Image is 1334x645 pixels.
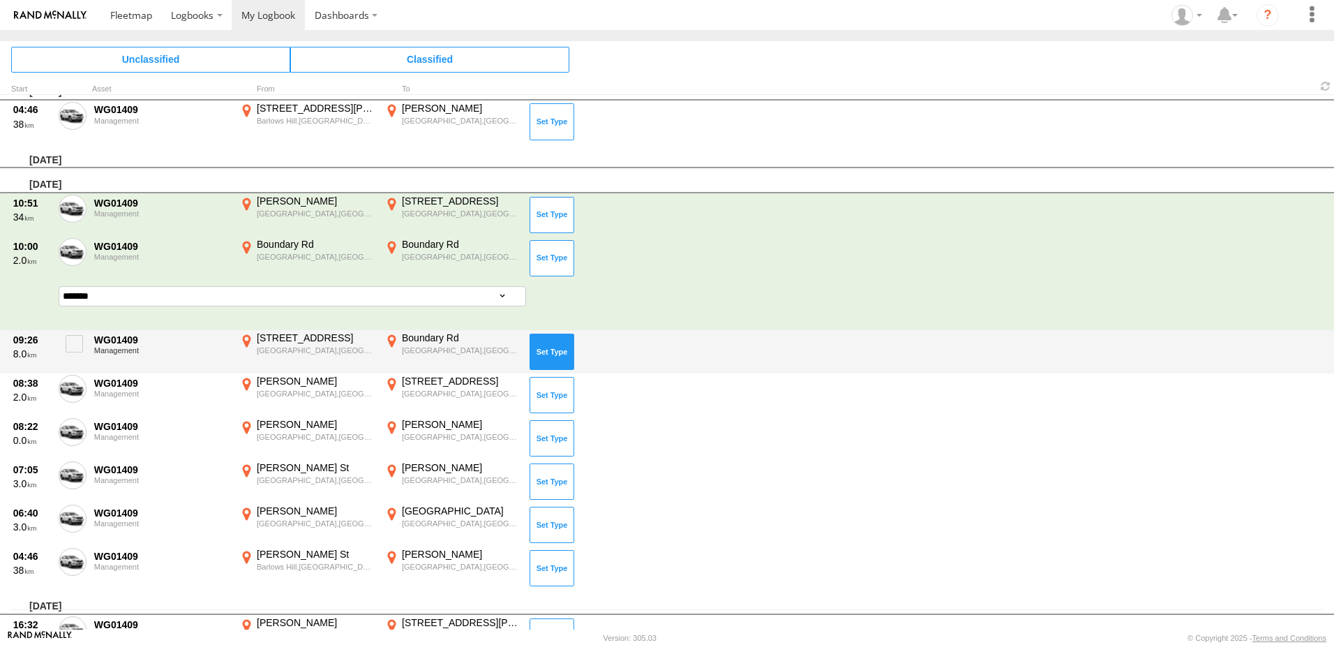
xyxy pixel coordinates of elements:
[13,521,51,533] div: 3.0
[402,116,520,126] div: [GEOGRAPHIC_DATA],[GEOGRAPHIC_DATA]
[402,252,520,262] div: [GEOGRAPHIC_DATA],[GEOGRAPHIC_DATA]
[94,433,230,441] div: Management
[402,548,520,561] div: [PERSON_NAME]
[402,102,520,114] div: [PERSON_NAME]
[402,332,520,344] div: Boundary Rd
[11,47,290,72] span: Click to view Unclassified Trips
[13,377,51,390] div: 08:38
[94,209,230,218] div: Management
[382,332,522,372] label: Click to View Event Location
[8,631,72,645] a: Visit our Website
[92,86,232,93] div: Asset
[402,432,520,442] div: [GEOGRAPHIC_DATA],[GEOGRAPHIC_DATA]
[530,550,574,586] button: Click to Set
[604,634,657,642] div: Version: 305.03
[257,252,375,262] div: [GEOGRAPHIC_DATA],[GEOGRAPHIC_DATA]
[13,348,51,360] div: 8.0
[530,420,574,457] button: Click to Set
[1257,4,1279,27] i: ?
[94,377,230,390] div: WG01409
[13,334,51,346] div: 09:26
[530,197,574,233] button: Click to Set
[94,464,230,476] div: WG01409
[237,461,377,502] label: Click to View Event Location
[257,432,375,442] div: [GEOGRAPHIC_DATA],[GEOGRAPHIC_DATA]
[402,195,520,207] div: [STREET_ADDRESS]
[13,391,51,403] div: 2.0
[237,86,377,93] div: From
[257,346,375,355] div: [GEOGRAPHIC_DATA],[GEOGRAPHIC_DATA]
[94,550,230,563] div: WG01409
[382,195,522,235] label: Click to View Event Location
[257,418,375,431] div: [PERSON_NAME]
[94,507,230,519] div: WG01409
[530,240,574,276] button: Click to Set
[530,377,574,413] button: Click to Set
[402,418,520,431] div: [PERSON_NAME]
[94,390,230,398] div: Management
[402,389,520,399] div: [GEOGRAPHIC_DATA],[GEOGRAPHIC_DATA]
[382,548,522,588] label: Click to View Event Location
[257,195,375,207] div: [PERSON_NAME]
[382,461,522,502] label: Click to View Event Location
[382,418,522,459] label: Click to View Event Location
[1187,634,1326,642] div: © Copyright 2025 -
[94,563,230,571] div: Management
[94,240,230,253] div: WG01409
[530,103,574,140] button: Click to Set
[13,464,51,476] div: 07:05
[1252,634,1326,642] a: Terms and Conditions
[13,477,51,490] div: 3.0
[290,47,569,72] span: Click to view Classified Trips
[257,209,375,218] div: [GEOGRAPHIC_DATA],[GEOGRAPHIC_DATA]
[237,548,377,588] label: Click to View Event Location
[402,475,520,485] div: [GEOGRAPHIC_DATA],[GEOGRAPHIC_DATA]
[257,375,375,387] div: [PERSON_NAME]
[94,420,230,433] div: WG01409
[257,562,375,572] div: Barlows Hill,[GEOGRAPHIC_DATA]
[94,103,230,116] div: WG01409
[94,618,230,631] div: WG01409
[402,562,520,572] div: [GEOGRAPHIC_DATA],[GEOGRAPHIC_DATA]
[530,334,574,370] button: Click to Set
[382,86,522,93] div: To
[257,102,375,114] div: [STREET_ADDRESS][PERSON_NAME]
[94,197,230,209] div: WG01409
[257,475,375,485] div: [GEOGRAPHIC_DATA],[GEOGRAPHIC_DATA]
[402,616,520,629] div: [STREET_ADDRESS][PERSON_NAME]
[237,332,377,372] label: Click to View Event Location
[237,102,377,142] label: Click to View Event Location
[530,464,574,500] button: Click to Set
[13,550,51,563] div: 04:46
[257,116,375,126] div: Barlows Hill,[GEOGRAPHIC_DATA]
[257,238,375,251] div: Boundary Rd
[382,505,522,545] label: Click to View Event Location
[94,519,230,528] div: Management
[237,195,377,235] label: Click to View Event Location
[11,86,53,93] div: Click to Sort
[237,375,377,415] label: Click to View Event Location
[13,197,51,209] div: 10:51
[13,507,51,519] div: 06:40
[402,375,520,387] div: [STREET_ADDRESS]
[257,461,375,474] div: [PERSON_NAME] St
[402,461,520,474] div: [PERSON_NAME]
[402,505,520,517] div: [GEOGRAPHIC_DATA]
[237,418,377,459] label: Click to View Event Location
[402,346,520,355] div: [GEOGRAPHIC_DATA],[GEOGRAPHIC_DATA]
[402,238,520,251] div: Boundary Rd
[13,254,51,267] div: 2.0
[382,375,522,415] label: Click to View Event Location
[13,434,51,447] div: 0.0
[13,564,51,577] div: 38
[257,548,375,561] div: [PERSON_NAME] St
[237,238,377,279] label: Click to View Event Location
[1167,5,1207,26] div: Craig Lipsey
[94,476,230,484] div: Management
[13,118,51,131] div: 38
[13,103,51,116] div: 04:46
[257,519,375,528] div: [GEOGRAPHIC_DATA],[GEOGRAPHIC_DATA]
[257,505,375,517] div: [PERSON_NAME]
[94,253,230,261] div: Management
[13,618,51,631] div: 16:32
